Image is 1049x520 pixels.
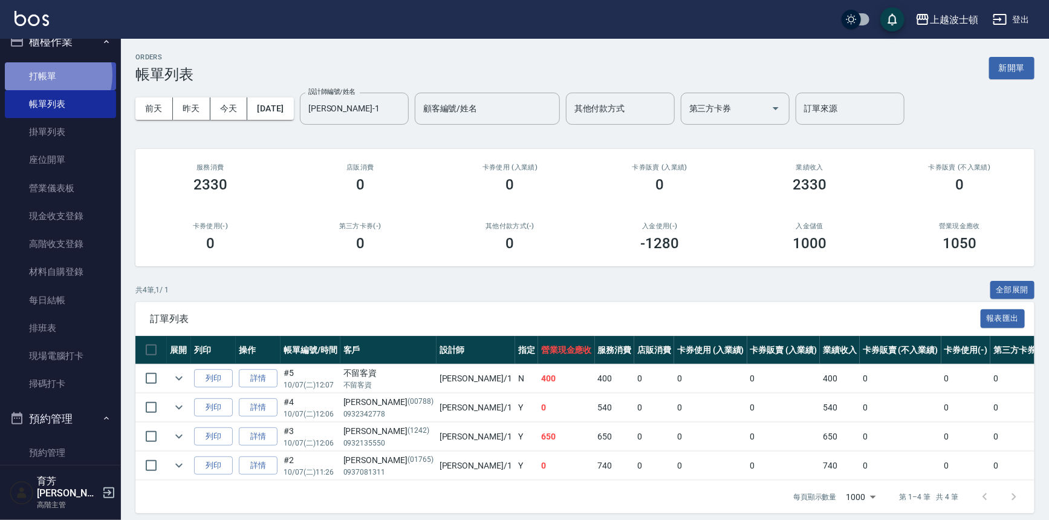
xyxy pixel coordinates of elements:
[899,163,1020,171] h2: 卡券販賣 (不入業績)
[343,367,434,380] div: 不留客資
[820,393,860,422] td: 540
[5,258,116,286] a: 材料自購登錄
[595,364,635,393] td: 400
[437,336,515,364] th: 設計師
[10,481,34,505] img: Person
[880,7,904,31] button: save
[899,222,1020,230] h2: 營業現金應收
[595,423,635,451] td: 650
[343,467,434,478] p: 0937081311
[150,163,271,171] h3: 服務消費
[135,53,193,61] h2: ORDERS
[300,222,421,230] h2: 第三方卡券(-)
[170,369,188,387] button: expand row
[408,454,434,467] p: (01765)
[135,285,169,295] p: 共 4 筆, 1 / 1
[941,452,991,480] td: 0
[941,393,991,422] td: 0
[747,336,820,364] th: 卡券販賣 (入業績)
[674,423,747,451] td: 0
[5,118,116,146] a: 掛單列表
[173,97,210,120] button: 昨天
[194,456,233,475] button: 列印
[343,425,434,438] div: [PERSON_NAME]
[634,364,674,393] td: 0
[5,370,116,398] a: 掃碼打卡
[595,336,635,364] th: 服務消費
[167,336,191,364] th: 展開
[450,163,571,171] h2: 卡券使用 (入業績)
[135,97,173,120] button: 前天
[955,176,964,193] h3: 0
[981,312,1025,324] a: 報表匯出
[674,364,747,393] td: 0
[990,281,1035,300] button: 全部展開
[820,423,860,451] td: 650
[941,423,991,451] td: 0
[820,364,860,393] td: 400
[641,235,680,252] h3: -1280
[820,336,860,364] th: 業績收入
[450,222,571,230] h2: 其他付款方式(-)
[941,336,991,364] th: 卡券使用(-)
[674,336,747,364] th: 卡券使用 (入業績)
[900,492,958,502] p: 第 1–4 筆 共 4 筆
[5,314,116,342] a: 排班表
[343,409,434,420] p: 0932342778
[408,396,434,409] p: (00788)
[990,452,1048,480] td: 0
[674,393,747,422] td: 0
[749,222,870,230] h2: 入金儲值
[990,336,1048,364] th: 第三方卡券(-)
[5,342,116,370] a: 現場電腦打卡
[860,423,941,451] td: 0
[515,452,538,480] td: Y
[634,423,674,451] td: 0
[239,398,278,417] a: 詳情
[860,364,941,393] td: 0
[793,492,837,502] p: 每頁顯示數量
[506,235,515,252] h3: 0
[5,202,116,230] a: 現金收支登錄
[538,336,595,364] th: 營業現金應收
[990,393,1048,422] td: 0
[943,235,976,252] h3: 1050
[5,286,116,314] a: 每日結帳
[634,336,674,364] th: 店販消費
[747,423,820,451] td: 0
[239,427,278,446] a: 詳情
[674,452,747,480] td: 0
[343,380,434,390] p: 不留客資
[941,364,991,393] td: 0
[634,452,674,480] td: 0
[281,423,340,451] td: #3
[860,393,941,422] td: 0
[194,427,233,446] button: 列印
[5,26,116,58] button: 櫃檯作業
[5,174,116,202] a: 營業儀表板
[990,423,1048,451] td: 0
[506,176,515,193] h3: 0
[599,163,720,171] h2: 卡券販賣 (入業績)
[308,87,356,96] label: 設計師編號/姓名
[599,222,720,230] h2: 入金使用(-)
[194,369,233,388] button: 列印
[515,423,538,451] td: Y
[284,409,337,420] p: 10/07 (二) 12:06
[747,452,820,480] td: 0
[5,403,116,435] button: 預約管理
[239,456,278,475] a: 詳情
[408,425,429,438] p: (1242)
[437,364,515,393] td: [PERSON_NAME] /1
[236,336,281,364] th: 操作
[150,222,271,230] h2: 卡券使用(-)
[749,163,870,171] h2: 業績收入
[343,454,434,467] div: [PERSON_NAME]
[5,146,116,174] a: 座位開單
[515,393,538,422] td: Y
[281,452,340,480] td: #2
[210,97,248,120] button: 今天
[437,452,515,480] td: [PERSON_NAME] /1
[281,393,340,422] td: #4
[5,90,116,118] a: 帳單列表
